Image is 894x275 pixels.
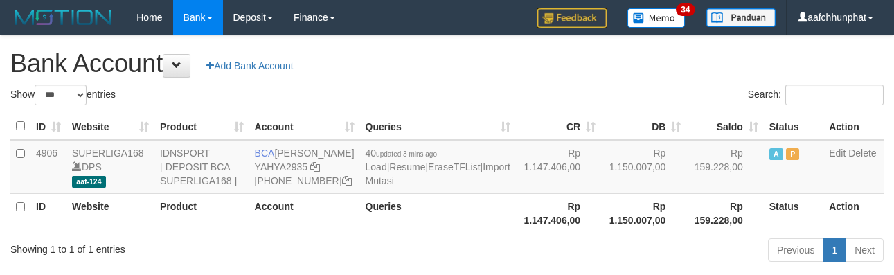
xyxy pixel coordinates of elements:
a: Copy 4062301272 to clipboard [342,175,352,186]
span: BCA [255,148,275,159]
label: Search: [748,85,884,105]
th: ID [30,193,66,233]
a: 1 [823,238,846,262]
th: Rp 159.228,00 [686,193,763,233]
span: Active [769,148,783,160]
span: updated 3 mins ago [376,150,437,158]
th: Queries: activate to sort column ascending [360,113,516,140]
td: Rp 159.228,00 [686,140,763,194]
input: Search: [785,85,884,105]
th: DB: activate to sort column ascending [601,113,686,140]
a: Copy YAHYA2935 to clipboard [310,161,320,172]
th: Action [823,113,884,140]
td: IDNSPORT [ DEPOSIT BCA SUPERLIGA168 ] [154,140,249,194]
span: Paused [786,148,800,160]
th: Saldo: activate to sort column ascending [686,113,763,140]
a: Next [846,238,884,262]
th: ID: activate to sort column ascending [30,113,66,140]
th: Website [66,193,154,233]
a: SUPERLIGA168 [72,148,144,159]
td: DPS [66,140,154,194]
th: Website: activate to sort column ascending [66,113,154,140]
span: | | | [366,148,510,186]
th: Rp 1.147.406,00 [516,193,601,233]
div: Showing 1 to 1 of 1 entries [10,237,362,256]
img: MOTION_logo.png [10,7,116,28]
span: aaf-124 [72,176,106,188]
th: Status [764,113,823,140]
a: Import Mutasi [366,161,510,186]
img: Button%20Memo.svg [627,8,686,28]
th: Rp 1.150.007,00 [601,193,686,233]
a: Load [366,161,387,172]
th: Product: activate to sort column ascending [154,113,249,140]
td: [PERSON_NAME] [PHONE_NUMBER] [249,140,360,194]
select: Showentries [35,85,87,105]
a: YAHYA2935 [255,161,308,172]
th: CR: activate to sort column ascending [516,113,601,140]
th: Queries [360,193,516,233]
span: 34 [676,3,695,16]
a: Add Bank Account [197,54,302,78]
span: 40 [366,148,437,159]
td: Rp 1.147.406,00 [516,140,601,194]
th: Status [764,193,823,233]
th: Account: activate to sort column ascending [249,113,360,140]
a: EraseTFList [428,161,480,172]
td: 4906 [30,140,66,194]
th: Product [154,193,249,233]
label: Show entries [10,85,116,105]
td: Rp 1.150.007,00 [601,140,686,194]
a: Previous [768,238,823,262]
h1: Bank Account [10,50,884,78]
a: Edit [829,148,846,159]
img: Feedback.jpg [537,8,607,28]
img: panduan.png [706,8,776,27]
th: Action [823,193,884,233]
a: Delete [848,148,876,159]
a: Resume [389,161,425,172]
th: Account [249,193,360,233]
